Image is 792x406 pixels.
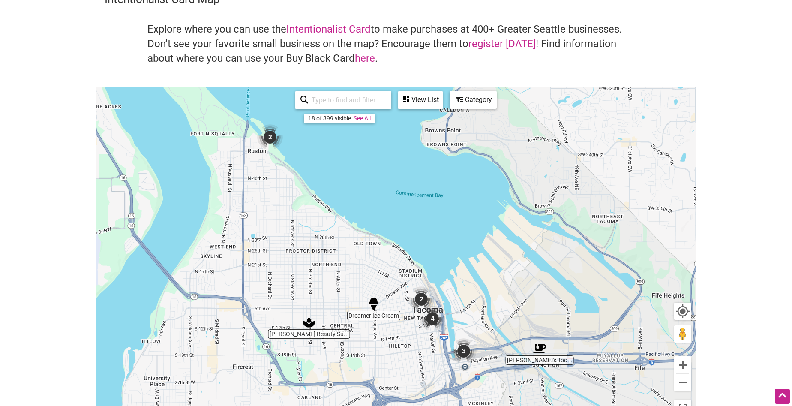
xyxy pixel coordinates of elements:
[420,306,445,331] div: 4
[674,325,691,343] button: Drag Pegman onto the map to open Street View
[286,23,371,35] a: Intentionalist Card
[533,342,546,355] div: Lizzie Lou's Too Cafe
[295,91,391,109] div: Type to search and filter
[354,115,371,122] a: See All
[450,92,496,108] div: Category
[674,303,691,320] button: Your Location
[408,286,434,312] div: 2
[147,22,645,66] h4: Explore where you can use the to make purchases at 400+ Greater Seattle businesses. Don’t see you...
[355,52,375,64] a: here
[308,115,351,122] div: 18 of 399 visible
[399,92,442,108] div: View List
[308,92,386,108] input: Type to find and filter...
[450,91,497,109] div: Filter by category
[303,316,315,329] div: Mattice Beauty Supply
[451,338,477,364] div: 3
[775,389,790,404] div: Scroll Back to Top
[674,356,691,373] button: Zoom in
[674,374,691,391] button: Zoom out
[398,91,443,109] div: See a list of the visible businesses
[257,124,283,150] div: 2
[468,38,536,50] a: register [DATE]
[367,298,380,310] div: Dreamer Ice Cream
